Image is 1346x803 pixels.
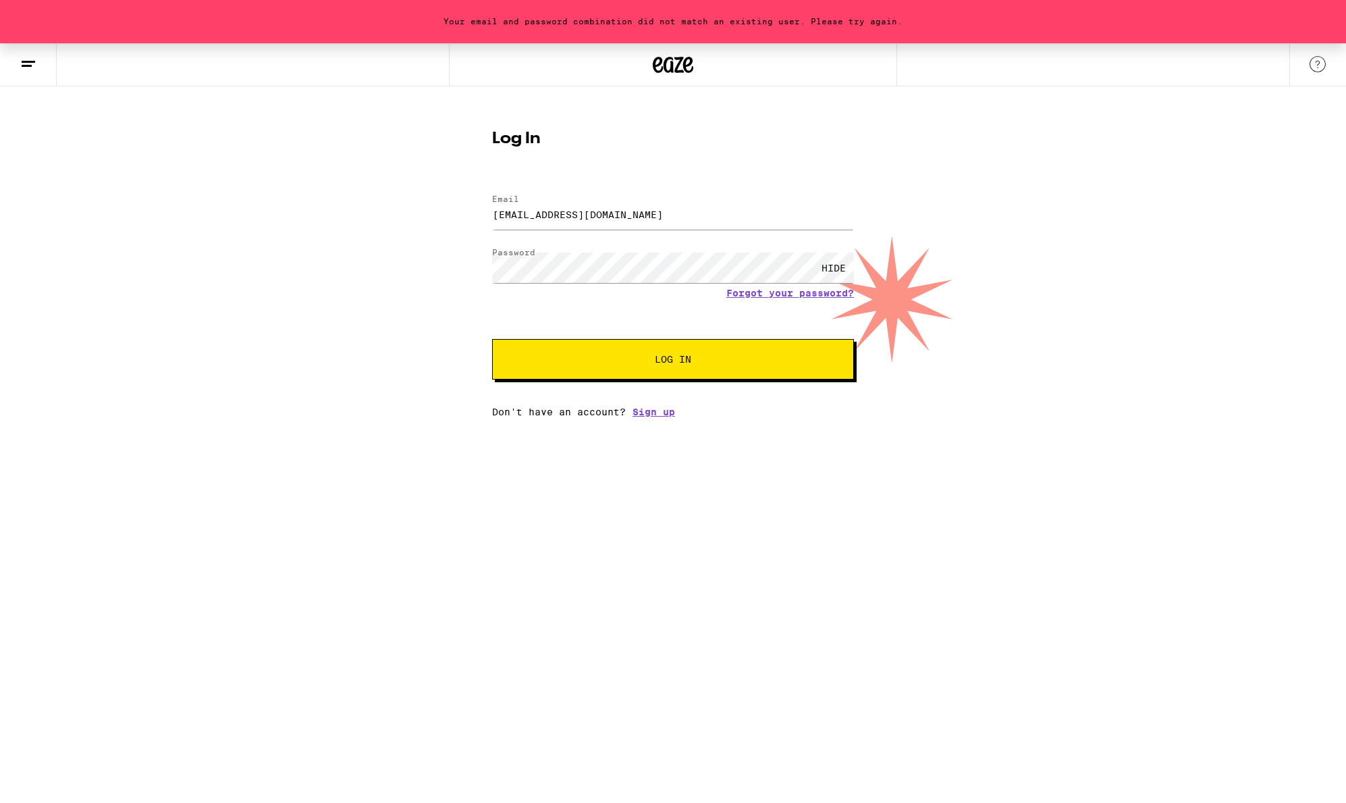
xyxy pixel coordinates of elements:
[632,407,675,417] a: Sign up
[492,407,854,417] div: Don't have an account?
[492,199,854,230] input: Email
[813,253,854,283] div: HIDE
[726,288,854,299] a: Forgot your password?
[492,339,854,380] button: Log In
[492,131,854,147] h1: Log In
[492,248,535,257] label: Password
[492,195,519,203] label: Email
[8,9,97,20] span: Hi. Need any help?
[655,355,691,364] span: Log In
